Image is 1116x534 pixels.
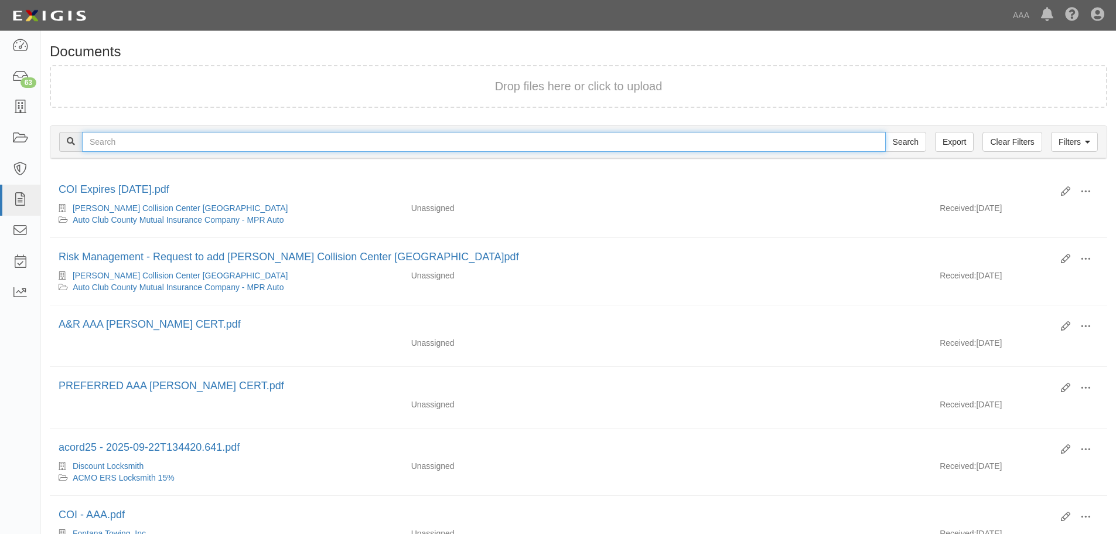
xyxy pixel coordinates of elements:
[59,379,1052,394] div: PREFERRED AAA WC REN CERT.pdf
[59,318,241,330] a: A&R AAA [PERSON_NAME] CERT.pdf
[59,508,1052,523] div: COI - AAA.pdf
[73,461,144,471] a: Discount Locksmith
[402,337,667,349] div: Unassigned
[59,202,394,214] div: Doggett Collision Center South Loop
[931,399,1107,416] div: [DATE]
[402,460,667,472] div: Unassigned
[667,399,931,399] div: Effective - Expiration
[59,250,1052,265] div: Risk Management - Request to add Doggett Collision Center South Loop.pdf
[667,337,931,338] div: Effective - Expiration
[667,528,931,528] div: Effective - Expiration
[59,509,125,521] a: COI - AAA.pdf
[73,215,284,225] a: Auto Club County Mutual Insurance Company - MPR Auto
[1051,132,1098,152] a: Filters
[59,214,394,226] div: Auto Club County Mutual Insurance Company - MPR Auto
[50,44,1107,59] h1: Documents
[59,441,240,453] a: acord25 - 2025-09-22T134420.641.pdf
[73,203,288,213] a: [PERSON_NAME] Collision Center [GEOGRAPHIC_DATA]
[931,337,1107,355] div: [DATE]
[931,460,1107,478] div: [DATE]
[402,270,667,281] div: Unassigned
[73,283,284,292] a: Auto Club County Mutual Insurance Company - MPR Auto
[940,270,976,281] p: Received:
[82,132,886,152] input: Search
[59,182,1052,198] div: COI Expires 5-1-2026.pdf
[59,380,284,392] a: PREFERRED AAA [PERSON_NAME] CERT.pdf
[940,460,976,472] p: Received:
[59,183,169,195] a: COI Expires [DATE].pdf
[402,202,667,214] div: Unassigned
[21,77,36,88] div: 63
[1007,4,1035,27] a: AAA
[982,132,1042,152] a: Clear Filters
[940,202,976,214] p: Received:
[73,271,288,280] a: [PERSON_NAME] Collision Center [GEOGRAPHIC_DATA]
[940,337,976,349] p: Received:
[885,132,926,152] input: Search
[940,399,976,410] p: Received:
[59,472,394,484] div: ACMO ERS Locksmith 15%
[667,460,931,461] div: Effective - Expiration
[59,440,1052,455] div: acord25 - 2025-09-22T134420.641.pdf
[59,460,394,472] div: Discount Locksmith
[9,5,90,26] img: logo-5460c22ac91f19d4615b14bd174203de0afe785f0fc80cf4dbbc73dc1793850b.png
[59,281,394,293] div: Auto Club County Mutual Insurance Company - MPR Auto
[931,270,1107,287] div: [DATE]
[931,202,1107,220] div: [DATE]
[667,202,931,203] div: Effective - Expiration
[935,132,974,152] a: Export
[59,270,394,281] div: Doggett Collision Center South Loop
[59,317,1052,332] div: A&R AAA WC REN CERT.pdf
[1065,8,1079,22] i: Help Center - Complianz
[73,473,175,482] a: ACMO ERS Locksmith 15%
[495,78,663,95] button: Drop files here or click to upload
[59,251,519,263] a: Risk Management - Request to add [PERSON_NAME] Collision Center [GEOGRAPHIC_DATA]pdf
[402,399,667,410] div: Unassigned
